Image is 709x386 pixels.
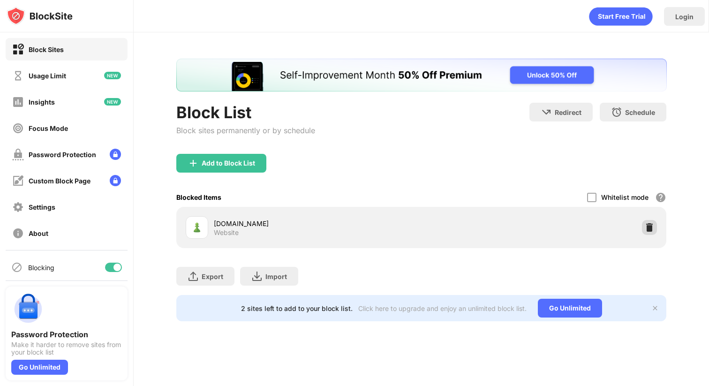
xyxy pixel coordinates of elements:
[555,108,581,116] div: Redirect
[214,219,422,228] div: [DOMAIN_NAME]
[651,304,659,312] img: x-button.svg
[176,103,315,122] div: Block List
[214,228,239,237] div: Website
[29,177,91,185] div: Custom Block Page
[191,222,203,233] img: favicons
[110,175,121,186] img: lock-menu.svg
[29,72,66,80] div: Usage Limit
[12,149,24,160] img: password-protection-off.svg
[12,70,24,82] img: time-usage-off.svg
[358,304,527,312] div: Click here to upgrade and enjoy an unlimited block list.
[29,203,55,211] div: Settings
[675,13,694,21] div: Login
[7,7,73,25] img: logo-blocksite.svg
[104,72,121,79] img: new-icon.svg
[29,229,48,237] div: About
[11,262,23,273] img: blocking-icon.svg
[104,98,121,106] img: new-icon.svg
[12,122,24,134] img: focus-off.svg
[202,272,223,280] div: Export
[110,149,121,160] img: lock-menu.svg
[28,264,54,272] div: Blocking
[11,330,122,339] div: Password Protection
[176,126,315,135] div: Block sites permanently or by schedule
[176,59,667,91] iframe: Banner
[176,193,221,201] div: Blocked Items
[202,159,255,167] div: Add to Block List
[29,151,96,159] div: Password Protection
[538,299,602,318] div: Go Unlimited
[29,124,68,132] div: Focus Mode
[589,7,653,26] div: animation
[12,201,24,213] img: settings-off.svg
[12,96,24,108] img: insights-off.svg
[265,272,287,280] div: Import
[601,193,649,201] div: Whitelist mode
[12,227,24,239] img: about-off.svg
[625,108,655,116] div: Schedule
[11,341,122,356] div: Make it harder to remove sites from your block list
[11,360,68,375] div: Go Unlimited
[12,44,24,55] img: block-on.svg
[12,175,24,187] img: customize-block-page-off.svg
[29,98,55,106] div: Insights
[11,292,45,326] img: push-password-protection.svg
[29,45,64,53] div: Block Sites
[241,304,353,312] div: 2 sites left to add to your block list.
